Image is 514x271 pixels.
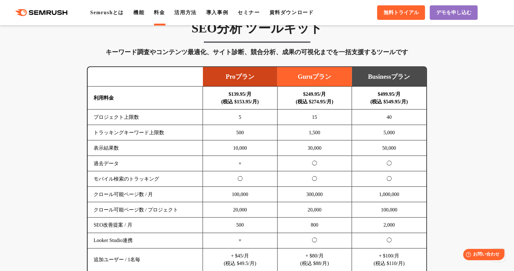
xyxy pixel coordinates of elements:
[352,202,427,218] td: 100,000
[203,156,278,171] td: ×
[370,91,408,104] b: $499.95/月 (税込 $549.95/月)
[203,187,278,202] td: 100,000
[87,20,427,36] h3: SEO分析 ツールキット
[352,218,427,233] td: 2,000
[436,9,471,16] span: デモを申し込む
[203,110,278,125] td: 5
[21,37,26,42] img: tab_domain_overview_orange.svg
[203,125,278,141] td: 500
[203,202,278,218] td: 20,000
[269,10,314,15] a: 資料ダウンロード
[206,10,228,15] a: 導入事例
[94,95,114,101] b: 利用料金
[18,10,31,15] div: v 4.0.25
[66,37,71,42] img: tab_keywords_by_traffic_grey.svg
[377,5,425,20] a: 無料トライアル
[277,156,352,171] td: ◯
[90,10,124,15] a: Semrushとは
[352,156,427,171] td: ◯
[28,38,53,42] div: ドメイン概要
[277,141,352,156] td: 30,000
[88,171,203,187] td: モバイル検索のトラッキング
[88,110,203,125] td: プロジェクト上限数
[88,233,203,249] td: Looker Studio連携
[352,125,427,141] td: 5,000
[352,141,427,156] td: 50,000
[384,9,419,16] span: 無料トライアル
[203,67,278,87] td: Proプラン
[203,218,278,233] td: 500
[277,218,352,233] td: 800
[352,110,427,125] td: 40
[73,38,101,42] div: キーワード流入
[458,246,507,264] iframe: Help widget launcher
[277,110,352,125] td: 15
[87,47,427,57] div: キーワード調査やコンテンツ最適化、サイト診断、競合分析、成果の可視化までを一括支援するツールです
[16,16,73,22] div: ドメイン: [DOMAIN_NAME]
[352,67,427,87] td: Businessプラン
[277,171,352,187] td: ◯
[175,10,197,15] a: 活用方法
[277,187,352,202] td: 300,000
[88,156,203,171] td: 過去データ
[221,91,259,104] b: $139.95/月 (税込 $153.95/月)
[88,125,203,141] td: トラッキングキーワード上限数
[203,171,278,187] td: ◯
[88,202,203,218] td: クロール可能ページ数 / プロジェクト
[238,10,260,15] a: セミナー
[430,5,478,20] a: デモを申し込む
[88,187,203,202] td: クロール可能ページ数 / 月
[88,141,203,156] td: 表示結果数
[277,125,352,141] td: 1,500
[277,67,352,87] td: Guruプラン
[352,187,427,202] td: 1,000,000
[203,141,278,156] td: 10,000
[277,233,352,249] td: ◯
[352,171,427,187] td: ◯
[352,233,427,249] td: ◯
[10,16,15,22] img: website_grey.svg
[133,10,144,15] a: 機能
[10,10,15,15] img: logo_orange.svg
[296,91,333,104] b: $249.95/月 (税込 $274.95/月)
[88,218,203,233] td: SEO改善提案 / 月
[203,233,278,249] td: ×
[277,202,352,218] td: 20,000
[154,10,165,15] a: 料金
